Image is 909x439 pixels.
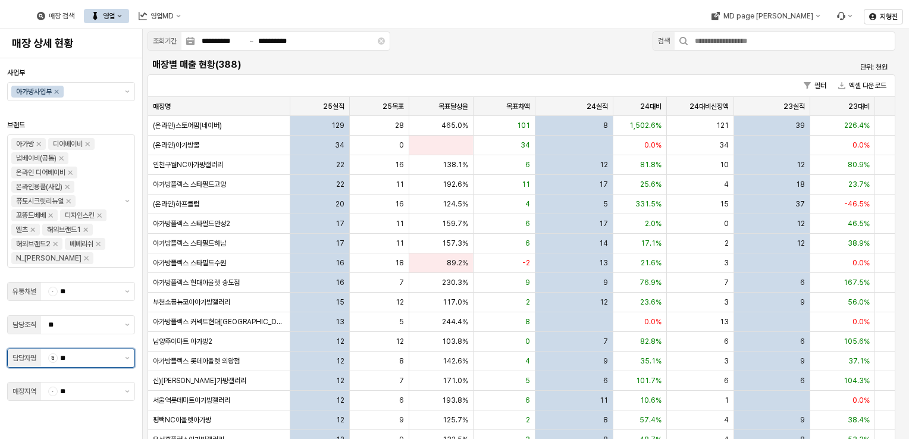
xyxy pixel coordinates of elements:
[640,356,662,366] span: 35.1%
[49,12,74,20] div: 매장 검색
[36,142,41,146] div: Remove 아가방
[800,356,805,366] span: 9
[645,219,662,228] span: 2.0%
[795,121,805,130] span: 39
[525,356,530,366] span: 4
[525,317,530,327] span: 8
[603,121,608,130] span: 8
[395,121,404,130] span: 28
[336,239,344,248] span: 17
[120,316,134,334] button: 제안 사항 표시
[525,396,530,405] span: 6
[517,121,530,130] span: 101
[7,121,25,129] span: 브랜드
[83,227,88,232] div: Remove 해외브랜드1
[399,396,404,405] span: 6
[525,160,530,170] span: 6
[844,121,870,130] span: 226.4%
[395,160,404,170] span: 16
[336,396,344,405] span: 12
[796,180,805,189] span: 18
[689,102,729,111] span: 24대비신장액
[65,184,70,189] div: Remove 온라인용품(사입)
[844,278,870,287] span: 167.5%
[644,317,662,327] span: 0.0%
[120,83,134,101] button: 제안 사항 표시
[85,142,90,146] div: Remove 디어베이비
[724,376,729,385] span: 6
[153,219,230,228] span: 아가방플렉스 스타필드안성2
[443,415,468,425] span: 125.7%
[84,256,89,261] div: Remove N_이야이야오
[641,258,662,268] span: 21.6%
[49,387,57,396] span: -
[153,297,230,307] span: 부천소풍뉴코아아가방갤러리
[16,181,62,193] div: 온라인용품(사입)
[799,79,831,93] button: 필터
[396,180,404,189] span: 11
[120,283,134,300] button: 제안 사항 표시
[442,278,468,287] span: 230.3%
[12,286,36,297] div: 유통채널
[599,239,608,248] span: 14
[16,195,64,207] div: 퓨토시크릿리뉴얼
[724,219,729,228] span: 0
[16,209,46,221] div: 꼬똥드베베
[724,356,729,366] span: 3
[336,160,344,170] span: 22
[53,138,83,150] div: 디어베이비
[153,376,246,385] span: 신)[PERSON_NAME]가방갤러리
[800,337,805,346] span: 6
[153,239,226,248] span: 아가방플렉스 스타필드하남
[640,160,662,170] span: 81.8%
[120,382,134,400] button: 제안 사항 표시
[153,396,230,405] span: 서울역롯데마트아가방갤러리
[16,224,28,236] div: 엘츠
[797,239,805,248] span: 12
[644,140,662,150] span: 0.0%
[724,258,729,268] span: 3
[47,224,81,236] div: 해외브랜드1
[399,376,404,385] span: 7
[640,102,662,111] span: 24대비
[880,12,898,21] p: 지형진
[525,239,530,248] span: 6
[848,180,870,189] span: 23.7%
[153,102,171,111] span: 매장명
[800,278,805,287] span: 6
[399,356,404,366] span: 8
[525,219,530,228] span: 6
[658,35,670,47] div: 검색
[84,9,129,23] div: 영업
[335,140,344,150] span: 34
[724,297,729,307] span: 3
[16,138,34,150] div: 아가방
[526,297,530,307] span: 2
[153,160,223,170] span: 인천구월NC아가방갤러리
[603,415,608,425] span: 8
[103,12,115,20] div: 영업
[49,287,57,296] span: -
[587,102,608,111] span: 24실적
[719,140,729,150] span: 34
[635,199,662,209] span: 331.5%
[724,278,729,287] span: 7
[704,9,827,23] div: MD page 이동
[323,102,344,111] span: 25실적
[852,258,870,268] span: 0.0%
[778,62,888,73] p: 단위: 천원
[640,396,662,405] span: 10.6%
[153,199,199,209] span: (온라인)하프클럽
[800,415,805,425] span: 9
[844,376,870,385] span: 104.3%
[525,278,530,287] span: 9
[131,9,188,23] div: 영업MD
[336,297,344,307] span: 15
[396,297,404,307] span: 12
[151,12,174,20] div: 영업MD
[443,180,468,189] span: 192.6%
[153,258,226,268] span: 아가방플렉스 스타필드수원
[441,121,468,130] span: 465.0%
[603,376,608,385] span: 6
[852,140,870,150] span: 0.0%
